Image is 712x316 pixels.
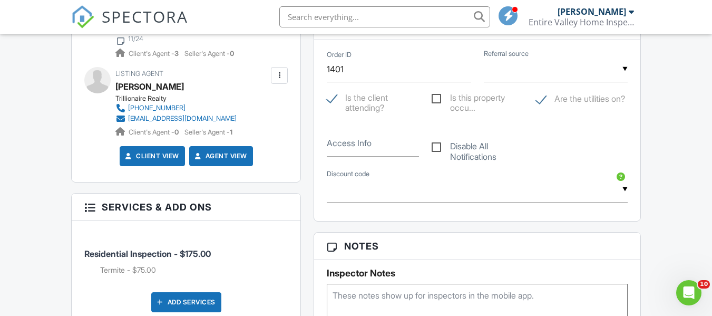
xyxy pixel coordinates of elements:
input: Access Info [327,131,418,157]
div: [PERSON_NAME] [558,6,626,17]
li: Service: Residential Inspection [84,229,288,284]
a: [PHONE_NUMBER] [115,103,237,113]
a: SPECTORA [71,14,188,36]
label: Is the client attending? [327,93,418,106]
h5: Inspector Notes [327,268,627,279]
a: Agent View [193,151,247,161]
label: Discount code [327,169,369,179]
label: Access Info [327,137,372,149]
label: Are the utilities on? [536,94,625,107]
li: Add on: Termite [100,265,288,275]
span: Residential Inspection - $175.00 [84,248,211,259]
strong: 0 [174,128,179,136]
span: 10 [698,280,710,289]
input: Search everything... [279,6,490,27]
strong: 1 [230,128,232,136]
span: Client's Agent - [129,50,180,58]
h3: Notes [314,233,640,260]
div: Trillionaire Realty [115,94,245,103]
span: Seller's Agent - [184,50,234,58]
label: Disable All Notifications [432,141,523,155]
strong: 0 [230,50,234,58]
a: [PERSON_NAME] [115,79,184,94]
label: Is this property occupied? [432,93,523,106]
h3: Services & Add ons [72,194,300,221]
span: Client's Agent - [129,128,180,136]
div: [EMAIL_ADDRESS][DOMAIN_NAME] [128,114,237,123]
span: Listing Agent [115,70,163,78]
div: [PHONE_NUMBER] [128,104,186,112]
div: Add Services [151,292,221,312]
iframe: Intercom live chat [676,280,701,305]
a: Client View [123,151,179,161]
label: Referral source [484,49,529,59]
label: Order ID [327,50,352,60]
a: [EMAIL_ADDRESS][DOMAIN_NAME] [115,113,237,124]
div: Entire Valley Home Inspection [529,17,634,27]
span: Seller's Agent - [184,128,232,136]
span: SPECTORA [102,5,188,27]
img: The Best Home Inspection Software - Spectora [71,5,94,28]
strong: 3 [174,50,179,58]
